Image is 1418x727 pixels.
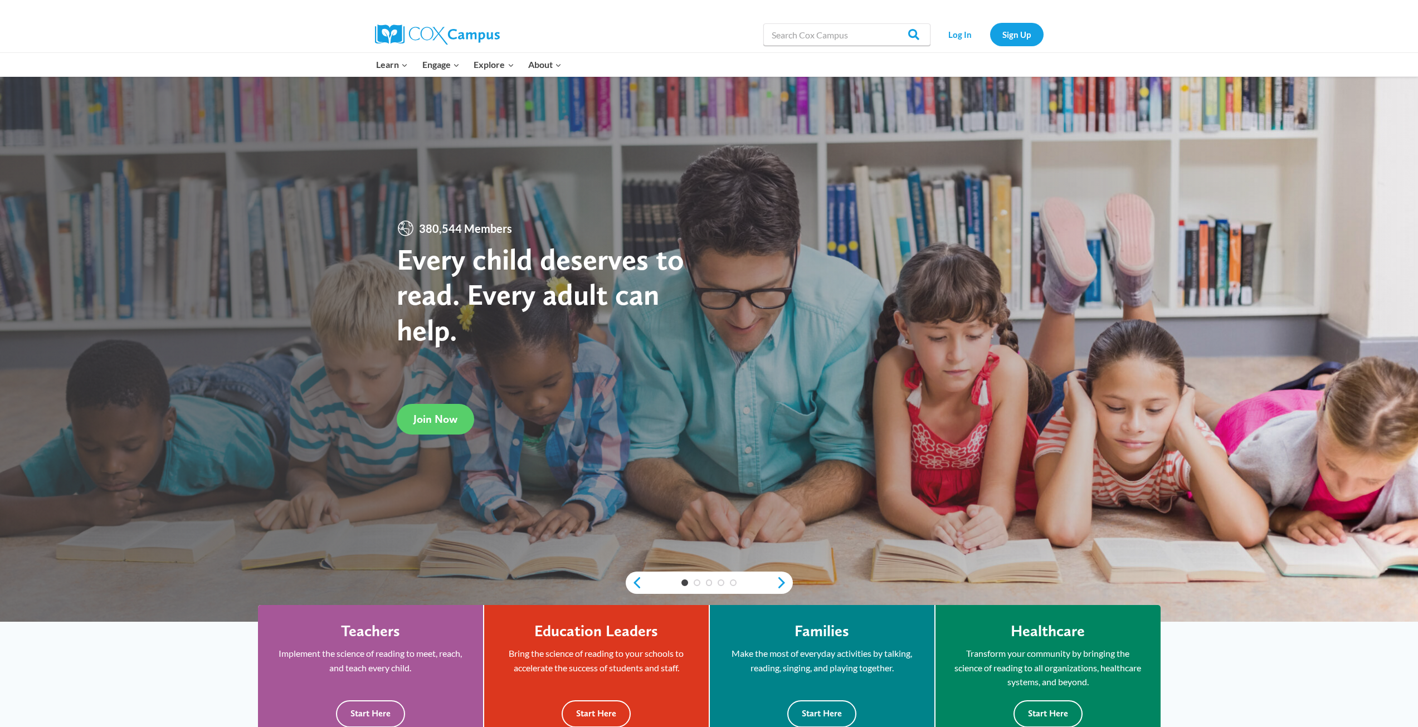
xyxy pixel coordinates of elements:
a: Join Now [397,404,474,435]
span: Explore [474,57,514,72]
a: 4 [718,579,724,586]
a: 1 [681,579,688,586]
strong: Every child deserves to read. Every adult can help. [397,241,684,348]
a: next [776,576,793,589]
img: Cox Campus [375,25,500,45]
div: content slider buttons [626,572,793,594]
h4: Teachers [341,622,400,641]
a: 5 [730,579,737,586]
p: Make the most of everyday activities by talking, reading, singing, and playing together. [727,646,918,675]
input: Search Cox Campus [763,23,930,46]
a: 2 [694,579,700,586]
span: Engage [422,57,460,72]
span: 380,544 Members [415,219,516,237]
h4: Healthcare [1011,622,1085,641]
p: Bring the science of reading to your schools to accelerate the success of students and staff. [501,646,692,675]
a: Sign Up [990,23,1044,46]
h4: Families [795,622,849,641]
span: Learn [376,57,408,72]
p: Implement the science of reading to meet, reach, and teach every child. [275,646,466,675]
a: Log In [936,23,985,46]
a: 3 [706,579,713,586]
span: About [528,57,562,72]
nav: Primary Navigation [369,53,569,76]
a: previous [626,576,642,589]
p: Transform your community by bringing the science of reading to all organizations, healthcare syst... [952,646,1144,689]
nav: Secondary Navigation [936,23,1044,46]
h4: Education Leaders [534,622,658,641]
span: Join Now [413,412,457,426]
